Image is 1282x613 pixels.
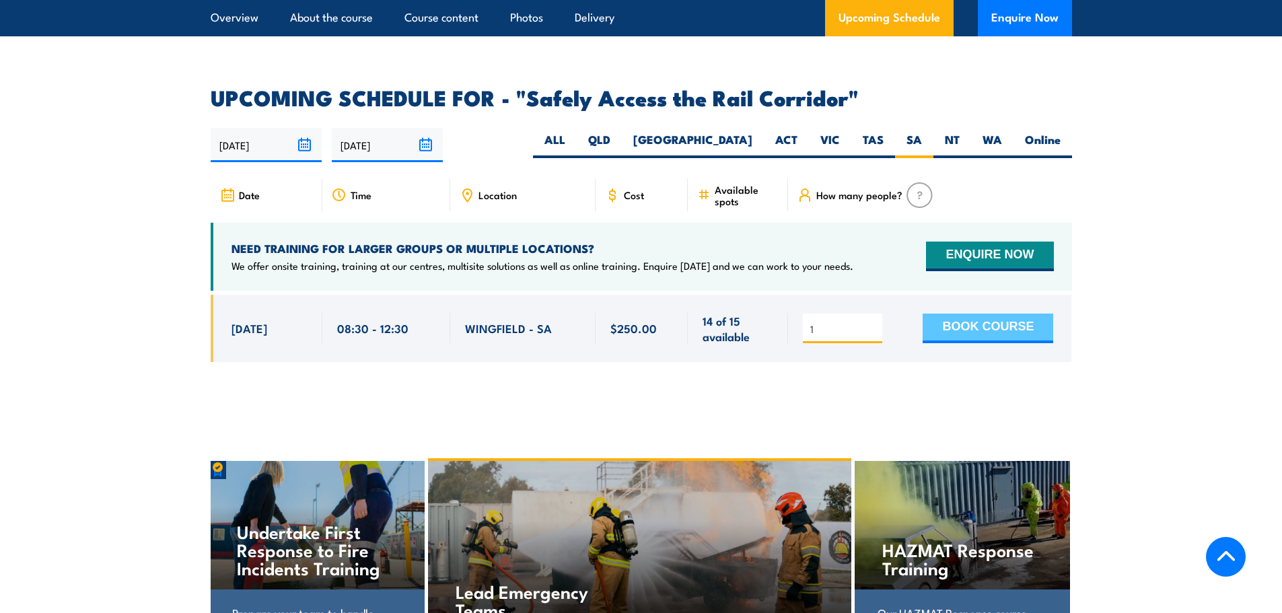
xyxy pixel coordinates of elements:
input: From date [211,128,322,162]
h4: Undertake First Response to Fire Incidents Training [237,522,396,577]
label: TAS [851,132,895,158]
label: QLD [577,132,622,158]
h4: NEED TRAINING FOR LARGER GROUPS OR MULTIPLE LOCATIONS? [232,241,853,256]
h2: UPCOMING SCHEDULE FOR - "Safely Access the Rail Corridor" [211,87,1072,106]
span: WINGFIELD - SA [465,320,552,336]
span: 08:30 - 12:30 [337,320,408,336]
span: [DATE] [232,320,267,336]
h4: HAZMAT Response Training [882,540,1042,577]
span: $250.00 [610,320,657,336]
p: We offer onsite training, training at our centres, multisite solutions as well as online training... [232,259,853,273]
span: Time [351,189,371,201]
label: WA [971,132,1013,158]
button: ENQUIRE NOW [926,242,1053,271]
input: # of people [810,322,878,336]
span: 14 of 15 available [703,313,773,345]
label: VIC [809,132,851,158]
label: ACT [764,132,809,158]
span: Date [239,189,260,201]
label: SA [895,132,933,158]
label: ALL [533,132,577,158]
span: Location [478,189,517,201]
span: How many people? [816,189,902,201]
input: To date [332,128,443,162]
span: Cost [624,189,644,201]
label: NT [933,132,971,158]
label: [GEOGRAPHIC_DATA] [622,132,764,158]
label: Online [1013,132,1072,158]
button: BOOK COURSE [923,314,1053,343]
span: Available spots [715,184,779,207]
